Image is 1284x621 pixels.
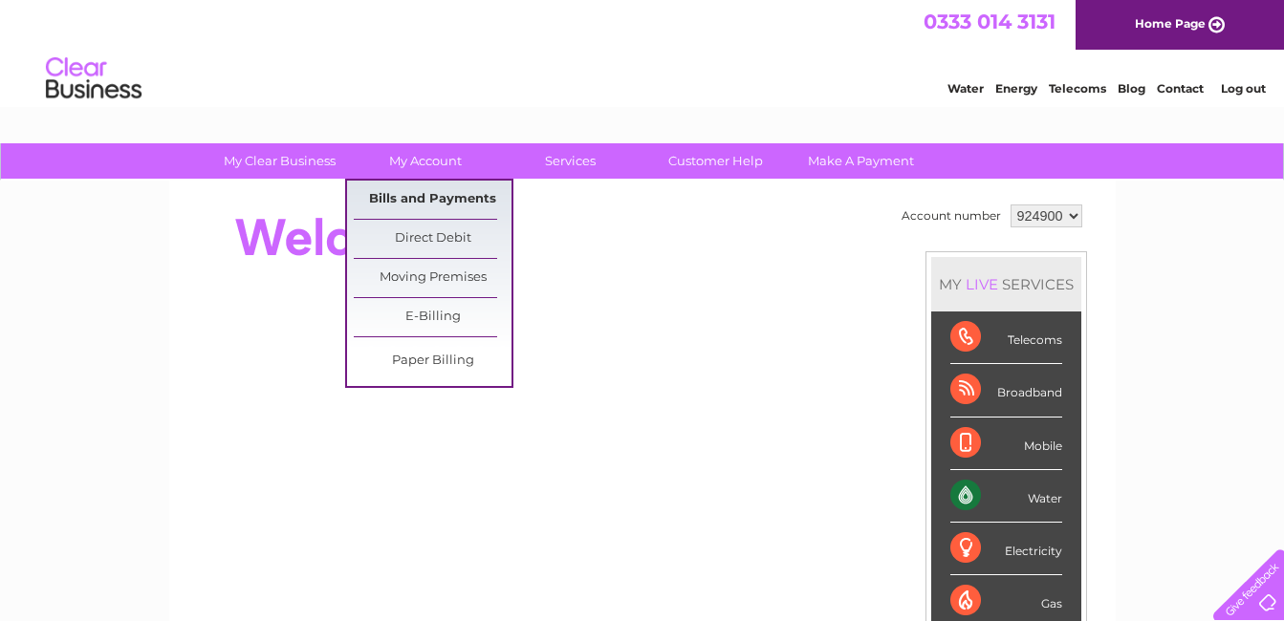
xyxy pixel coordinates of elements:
[201,143,359,179] a: My Clear Business
[346,143,504,179] a: My Account
[897,200,1006,232] td: Account number
[45,50,142,108] img: logo.png
[1157,81,1204,96] a: Contact
[491,143,649,179] a: Services
[354,181,511,219] a: Bills and Payments
[1221,81,1266,96] a: Log out
[950,470,1062,523] div: Water
[1049,81,1106,96] a: Telecoms
[354,220,511,258] a: Direct Debit
[1118,81,1145,96] a: Blog
[782,143,940,179] a: Make A Payment
[947,81,984,96] a: Water
[637,143,794,179] a: Customer Help
[950,364,1062,417] div: Broadband
[191,11,1095,93] div: Clear Business is a trading name of Verastar Limited (registered in [GEOGRAPHIC_DATA] No. 3667643...
[962,275,1002,293] div: LIVE
[354,298,511,336] a: E-Billing
[354,342,511,380] a: Paper Billing
[354,259,511,297] a: Moving Premises
[924,10,1055,33] a: 0333 014 3131
[931,257,1081,311] div: MY SERVICES
[995,81,1037,96] a: Energy
[950,311,1062,364] div: Telecoms
[950,523,1062,575] div: Electricity
[950,418,1062,470] div: Mobile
